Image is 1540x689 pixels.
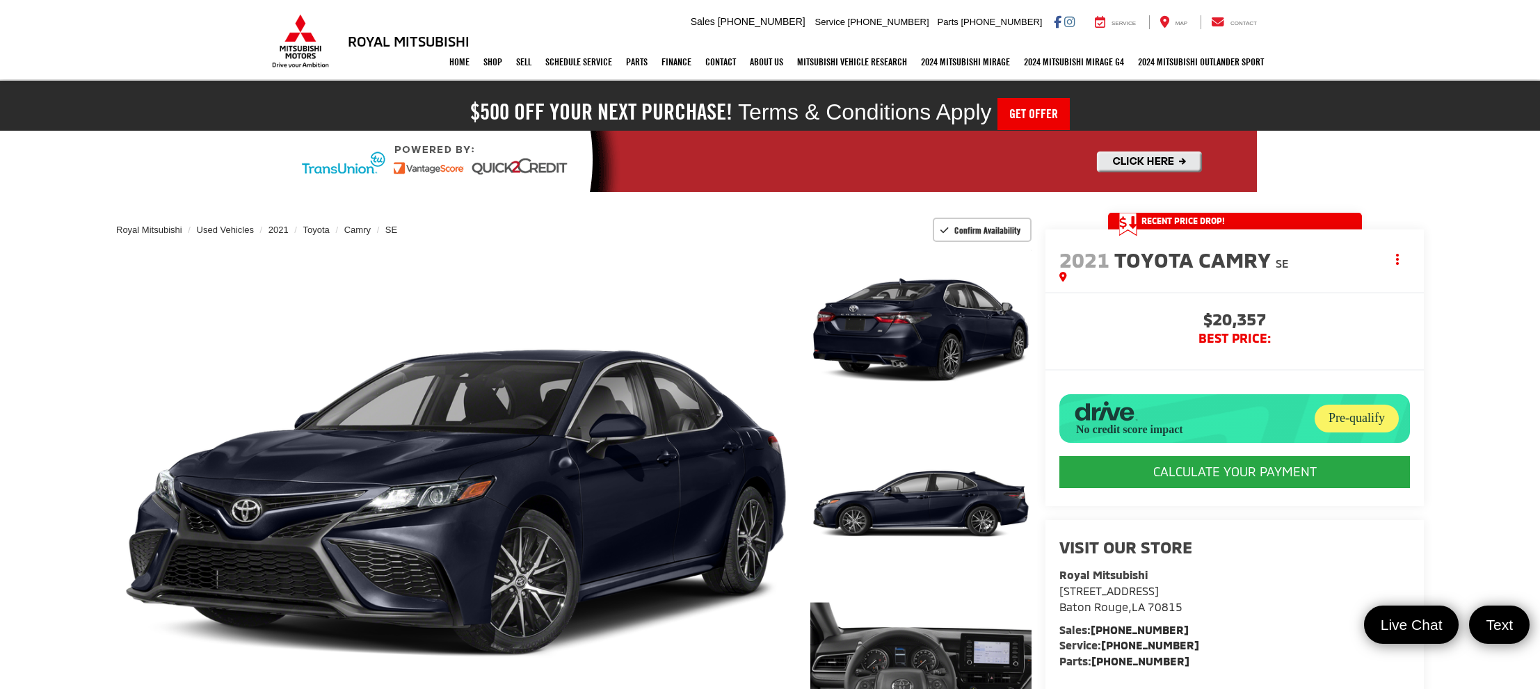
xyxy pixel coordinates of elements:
[1131,44,1271,79] a: 2024 Mitsubishi Outlander SPORT
[1059,600,1128,613] span: Baton Rouge
[1059,638,1199,651] strong: Service:
[1469,606,1530,644] a: Text
[538,44,619,79] a: Schedule Service: Opens in a new tab
[1101,638,1199,651] a: [PHONE_NUMBER]
[303,225,330,235] a: Toyota
[385,225,397,235] a: SE
[197,225,254,235] a: Used Vehicles
[1201,15,1267,29] a: Contact
[1276,257,1289,270] span: SE
[1119,213,1137,236] span: Get Price Drop Alert
[1059,538,1410,556] h2: Visit our Store
[1149,15,1198,29] a: Map
[116,225,182,235] a: Royal Mitsubishi
[283,131,1257,192] img: Quick2Credit
[718,16,805,27] span: [PHONE_NUMBER]
[1176,20,1187,26] span: Map
[476,44,509,79] a: Shop
[442,44,476,79] a: Home
[1059,456,1410,488] : CALCULATE YOUR PAYMENT
[914,44,1017,79] a: 2024 Mitsubishi Mirage
[961,17,1042,27] span: [PHONE_NUMBER]
[810,421,1032,587] a: Expand Photo 2
[1112,20,1136,26] span: Service
[997,98,1070,130] a: Get Offer
[954,225,1020,236] span: Confirm Availability
[470,102,732,122] h2: $500 off your next purchase!
[1479,615,1520,634] span: Text
[1132,600,1145,613] span: LA
[790,44,914,79] a: Mitsubishi Vehicle Research
[1374,615,1450,634] span: Live Chat
[1148,600,1182,613] span: 70815
[1059,584,1182,613] a: [STREET_ADDRESS] Baton Rouge,LA 70815
[619,44,655,79] a: Parts: Opens in a new tab
[1059,654,1189,667] strong: Parts:
[1059,600,1182,613] span: ,
[1059,311,1410,332] span: $20,357
[1059,584,1159,597] span: [STREET_ADDRESS]
[808,245,1034,415] img: 2021 Toyota Camry SE
[698,44,743,79] a: Contact
[933,218,1032,242] button: Confirm Availability
[1141,215,1225,227] span: Recent Price Drop!
[1059,247,1109,272] span: 2021
[815,17,845,27] span: Service
[738,99,992,124] span: Terms & Conditions Apply
[1064,16,1075,27] a: Instagram: Click to visit our Instagram page
[1084,15,1146,29] a: Service
[268,225,289,235] a: 2021
[1386,248,1410,272] button: Actions
[655,44,698,79] a: Finance
[1054,16,1061,27] a: Facebook: Click to visit our Facebook page
[269,14,332,68] img: Mitsubishi
[348,33,470,49] h3: Royal Mitsubishi
[743,44,790,79] a: About Us
[1059,332,1410,346] span: BEST PRICE:
[1091,654,1189,667] a: [PHONE_NUMBER]
[1396,254,1399,265] span: dropdown dots
[1114,247,1276,272] span: Toyota Camry
[937,17,958,27] span: Parts
[1108,213,1362,229] a: Get Price Drop Alert Recent Price Drop!
[1059,568,1148,581] strong: Royal Mitsubishi
[344,225,371,235] a: Camry
[1059,623,1189,636] strong: Sales:
[509,44,538,79] a: Sell
[810,248,1032,414] a: Expand Photo 1
[808,419,1034,589] img: 2021 Toyota Camry SE
[691,16,715,27] span: Sales
[1017,44,1131,79] a: 2024 Mitsubishi Mirage G4
[1364,606,1459,644] a: Live Chat
[1091,623,1189,636] a: [PHONE_NUMBER]
[848,17,929,27] span: [PHONE_NUMBER]
[1230,20,1257,26] span: Contact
